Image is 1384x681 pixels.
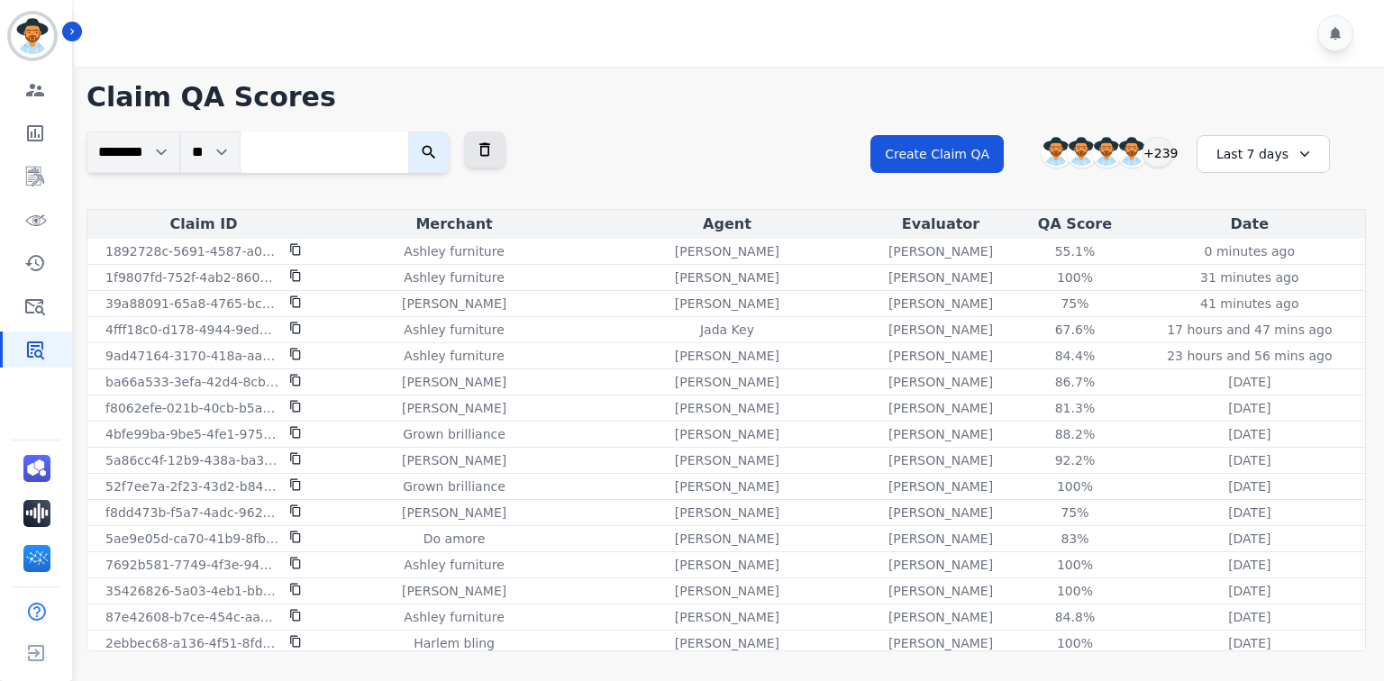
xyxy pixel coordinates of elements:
div: 100% [1034,634,1115,652]
p: Ashley furniture [404,268,504,286]
p: 2ebbec68-a136-4f51-8fd5-11bac9459650 [105,634,278,652]
p: [PERSON_NAME] [675,556,779,574]
div: Evaluator [870,213,1013,235]
p: Harlem bling [414,634,495,652]
p: [PERSON_NAME] [675,530,779,548]
p: Ashley furniture [404,608,504,626]
div: 100% [1034,268,1115,286]
p: [DATE] [1228,608,1270,626]
p: [DATE] [1228,530,1270,548]
p: 23 hours and 56 mins ago [1167,347,1332,365]
p: 1892728c-5691-4587-a0b7-7b4da35522e5 [105,242,278,260]
p: [PERSON_NAME] [675,347,779,365]
button: Create Claim QA [870,135,1004,173]
p: [PERSON_NAME] [888,373,993,391]
div: 75% [1034,295,1115,313]
div: Agent [592,213,862,235]
p: [PERSON_NAME] [675,373,779,391]
p: 7692b581-7749-4f3e-94d0-cb23e942061d [105,556,278,574]
div: 100% [1034,556,1115,574]
p: [PERSON_NAME] [888,425,993,443]
p: [PERSON_NAME] [402,295,506,313]
div: Last 7 days [1197,135,1330,173]
p: [PERSON_NAME] [888,504,993,522]
p: 9ad47164-3170-418a-aa1b-60fb794626cd [105,347,278,365]
p: [PERSON_NAME] [888,268,993,286]
p: [PERSON_NAME] [675,634,779,652]
p: [PERSON_NAME] [675,242,779,260]
h1: Claim QA Scores [86,81,1366,113]
p: Ashley furniture [404,242,504,260]
div: 81.3% [1034,399,1115,417]
p: [DATE] [1228,477,1270,495]
p: 41 minutes ago [1200,295,1298,313]
div: Claim ID [91,213,316,235]
p: [DATE] [1228,425,1270,443]
div: 83% [1034,530,1115,548]
p: 39a88091-65a8-4765-bc6c-5c229eddb418 [105,295,278,313]
p: Grown brilliance [403,477,505,495]
p: 5a86cc4f-12b9-438a-ba32-d8ebf206d604 [105,451,278,469]
p: [DATE] [1228,504,1270,522]
div: 100% [1034,477,1115,495]
p: [PERSON_NAME] [888,634,993,652]
div: 67.6% [1034,321,1115,339]
p: [PERSON_NAME] [675,268,779,286]
p: [PERSON_NAME] [675,425,779,443]
p: [PERSON_NAME] [888,477,993,495]
div: 88.2% [1034,425,1115,443]
div: 84.8% [1034,608,1115,626]
p: [PERSON_NAME] [675,399,779,417]
p: 17 hours and 47 mins ago [1167,321,1332,339]
p: f8062efe-021b-40cb-b5a5-e8b6da1358fe [105,399,278,417]
img: Bordered avatar [11,14,54,58]
p: [PERSON_NAME] [888,582,993,600]
p: ba66a533-3efa-42d4-8cb7-935bee5726ec [105,373,278,391]
p: 87e42608-b7ce-454c-aa0e-a42a47e4bea8 [105,608,278,626]
p: Ashley furniture [404,347,504,365]
p: [PERSON_NAME] [402,399,506,417]
div: 84.4% [1034,347,1115,365]
p: [PERSON_NAME] [402,582,506,600]
p: [DATE] [1228,373,1270,391]
p: [DATE] [1228,582,1270,600]
p: [PERSON_NAME] [675,477,779,495]
p: [PERSON_NAME] [888,295,993,313]
div: Merchant [323,213,585,235]
div: 55.1% [1034,242,1115,260]
p: Do amore [423,530,486,548]
div: QA Score [1019,213,1130,235]
p: f8dd473b-f5a7-4adc-9627-6444630fc274 [105,504,278,522]
p: 1f9807fd-752f-4ab2-8606-c23f66091b07 [105,268,278,286]
p: [PERSON_NAME] [675,451,779,469]
p: [DATE] [1228,451,1270,469]
p: [PERSON_NAME] [888,556,993,574]
div: 92.2% [1034,451,1115,469]
div: 100% [1034,582,1115,600]
p: [PERSON_NAME] [888,242,993,260]
p: [PERSON_NAME] [888,530,993,548]
p: 5ae9e05d-ca70-41b9-8fb4-c0f8756aec25 [105,530,278,548]
p: [DATE] [1228,556,1270,574]
p: Ashley furniture [404,321,504,339]
p: [DATE] [1228,634,1270,652]
div: +239 [1143,137,1173,168]
p: 31 minutes ago [1200,268,1298,286]
p: [PERSON_NAME] [675,608,779,626]
p: [PERSON_NAME] [888,399,993,417]
p: 4bfe99ba-9be5-4fe1-975f-337ac48601c1 [105,425,278,443]
p: 35426826-5a03-4eb1-bb14-92cfc559c246 [105,582,278,600]
p: [PERSON_NAME] [888,608,993,626]
div: Date [1138,213,1361,235]
p: 0 minutes ago [1205,242,1296,260]
p: Jada Key [700,321,754,339]
p: [PERSON_NAME] [402,451,506,469]
p: [PERSON_NAME] [888,347,993,365]
p: [PERSON_NAME] [888,321,993,339]
p: Grown brilliance [403,425,505,443]
p: 4fff18c0-d178-4944-9edd-4bd24e48f8a5 [105,321,278,339]
p: Ashley furniture [404,556,504,574]
p: [PERSON_NAME] [888,451,993,469]
p: [PERSON_NAME] [675,582,779,600]
p: [PERSON_NAME] [675,295,779,313]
